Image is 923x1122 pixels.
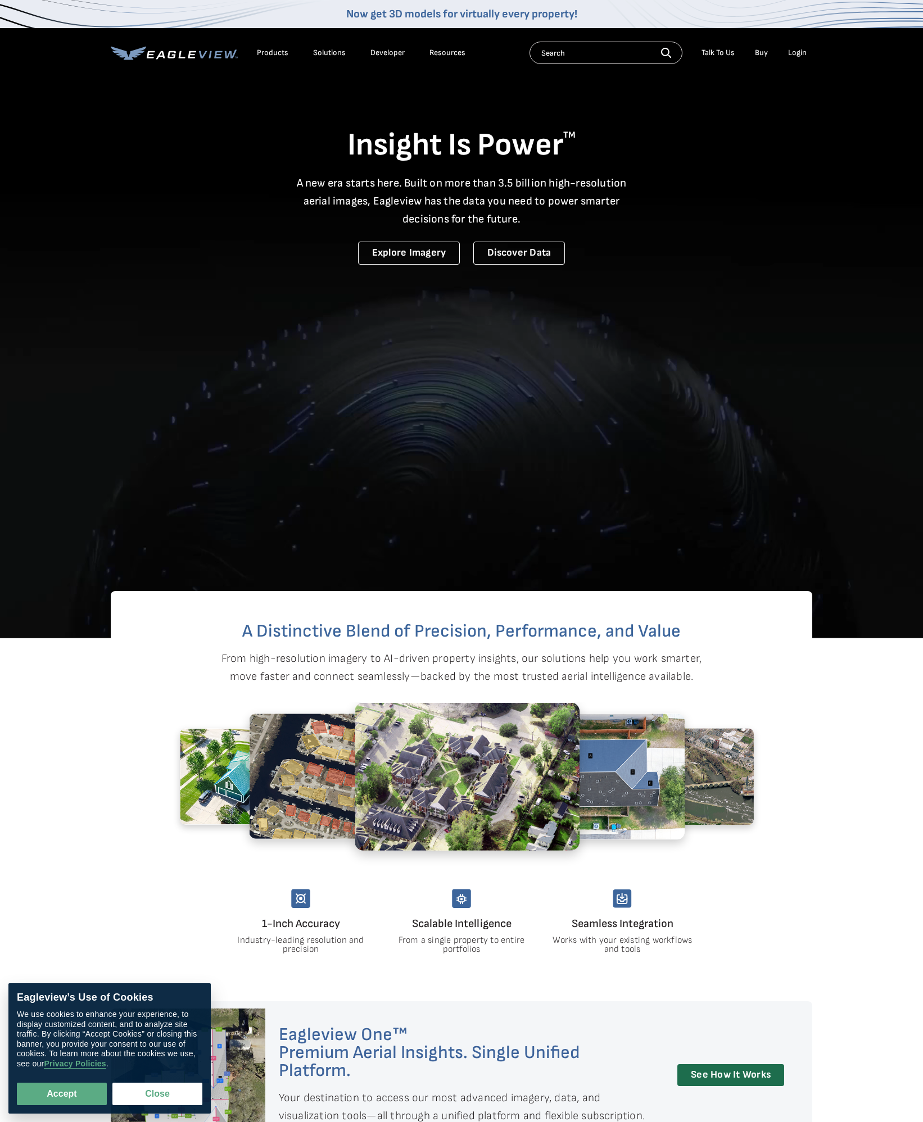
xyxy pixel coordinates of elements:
div: Products [257,48,288,58]
h4: 1-Inch Accuracy [229,915,372,933]
div: Eagleview’s Use of Cookies [17,992,202,1004]
div: Resources [429,48,465,58]
h2: A Distinctive Blend of Precision, Performance, and Value [156,623,767,641]
img: seamless-integration.svg [613,889,632,908]
p: A new era starts here. Built on more than 3.5 billion high-resolution aerial images, Eagleview ha... [289,174,634,228]
a: Privacy Policies [44,1059,106,1069]
input: Search [530,42,682,64]
sup: TM [563,130,576,140]
div: Talk To Us [702,48,735,58]
a: Explore Imagery [358,242,460,265]
a: Now get 3D models for virtually every property! [346,7,577,21]
p: From a single property to entire portfolios [391,936,533,954]
p: From high-resolution imagery to AI-driven property insights, our solutions help you work smarter,... [221,649,702,685]
p: Industry-leading resolution and precision [230,936,372,954]
img: 2.2.png [494,713,685,839]
button: Accept [17,1083,107,1105]
a: Developer [370,48,405,58]
div: Solutions [313,48,346,58]
img: 1.2.png [355,702,580,851]
a: Discover Data [473,242,565,265]
img: 5.2.png [249,713,440,839]
h4: Scalable Intelligence [390,915,533,933]
img: 4.2.png [180,728,326,825]
a: See How It Works [677,1064,784,1086]
h1: Insight Is Power [111,126,812,165]
img: scalable-intelligency.svg [452,889,471,908]
a: Buy [755,48,768,58]
div: We use cookies to enhance your experience, to display customized content, and to analyze site tra... [17,1010,202,1069]
div: Login [788,48,807,58]
p: Works with your existing workflows and tools [551,936,694,954]
button: Close [112,1083,202,1105]
h4: Seamless Integration [551,915,694,933]
h2: Eagleview One™ Premium Aerial Insights. Single Unified Platform. [279,1026,653,1080]
img: unmatched-accuracy.svg [291,889,310,908]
